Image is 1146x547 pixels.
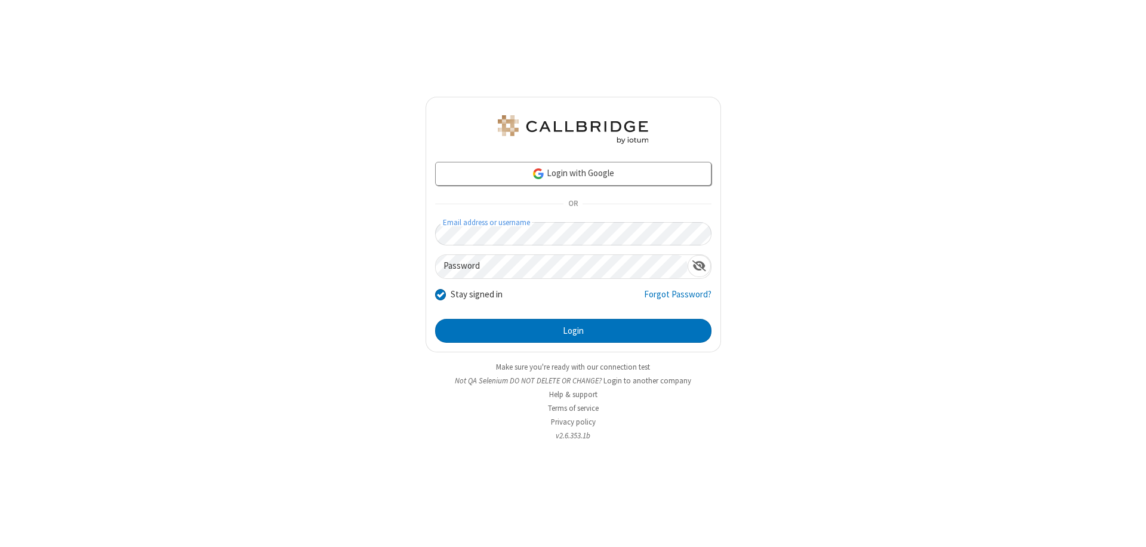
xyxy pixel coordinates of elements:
div: Show password [688,255,711,277]
li: v2.6.353.1b [426,430,721,441]
button: Login [435,319,711,343]
input: Email address or username [435,222,711,245]
a: Forgot Password? [644,288,711,311]
span: OR [563,196,583,213]
label: Stay signed in [451,288,503,302]
a: Terms of service [548,403,599,413]
a: Make sure you're ready with our connection test [496,362,650,372]
a: Login with Google [435,162,711,186]
button: Login to another company [603,375,691,386]
img: QA Selenium DO NOT DELETE OR CHANGE [495,115,651,144]
a: Privacy policy [551,417,596,427]
a: Help & support [549,389,597,400]
li: Not QA Selenium DO NOT DELETE OR CHANGE? [426,375,721,386]
img: google-icon.png [532,167,545,180]
input: Password [436,255,688,278]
